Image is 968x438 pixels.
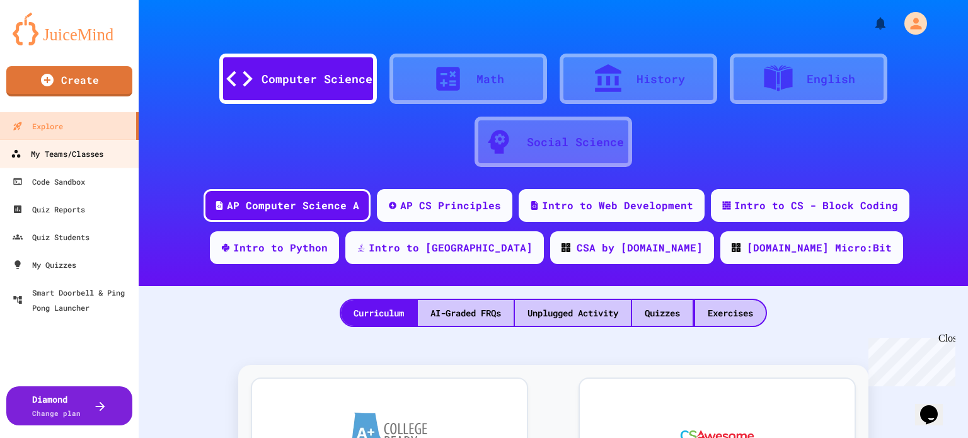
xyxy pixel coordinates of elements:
div: Quiz Reports [13,202,85,217]
iframe: chat widget [915,388,955,425]
div: My Quizzes [13,257,76,272]
div: My Account [891,9,930,38]
div: English [807,71,855,88]
div: Quizzes [632,300,693,326]
div: Curriculum [341,300,417,326]
div: Chat with us now!Close [5,5,87,80]
div: Unplugged Activity [515,300,631,326]
div: Social Science [527,134,624,151]
div: Intro to Python [233,240,328,255]
div: Intro to [GEOGRAPHIC_DATA] [369,240,533,255]
div: Diamond [32,393,81,419]
div: Explore [13,118,63,134]
div: My Notifications [850,13,891,34]
div: Smart Doorbell & Ping Pong Launcher [13,285,134,315]
img: logo-orange.svg [13,13,126,45]
span: Change plan [32,408,81,418]
div: AI-Graded FRQs [418,300,514,326]
a: Create [6,66,132,96]
div: Math [476,71,504,88]
div: AP CS Principles [400,198,501,213]
img: CODE_logo_RGB.png [562,243,570,252]
div: AP Computer Science A [227,198,359,213]
div: Intro to Web Development [542,198,693,213]
div: Quiz Students [13,229,89,245]
iframe: chat widget [863,333,955,386]
button: DiamondChange plan [6,386,132,425]
div: Code Sandbox [13,174,85,189]
img: CODE_logo_RGB.png [732,243,740,252]
div: Computer Science [262,71,372,88]
div: My Teams/Classes [11,146,103,162]
div: CSA by [DOMAIN_NAME] [577,240,703,255]
div: Exercises [695,300,766,326]
div: [DOMAIN_NAME] Micro:Bit [747,240,892,255]
div: Intro to CS - Block Coding [734,198,898,213]
div: History [637,71,685,88]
